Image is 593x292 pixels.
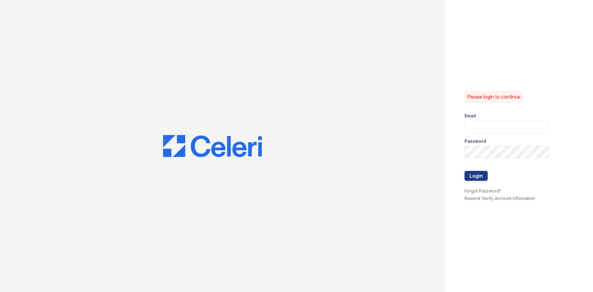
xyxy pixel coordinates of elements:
label: Email [465,113,476,119]
a: Forgot Password? [465,188,501,193]
p: Please login to continue [467,93,520,100]
label: Password [465,138,486,144]
button: Login [465,171,488,181]
a: Resend Verify Account Information [465,196,535,201]
img: CE_Logo_Blue-a8612792a0a2168367f1c8372b55b34899dd931a85d93a1a3d3e32e68fde9ad4.png [163,135,262,157]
